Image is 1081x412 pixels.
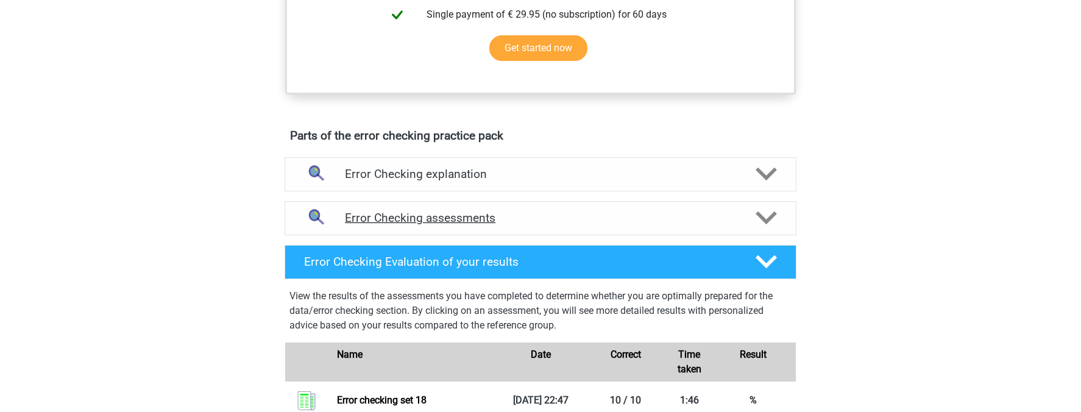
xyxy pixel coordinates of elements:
[280,157,801,191] a: explanations Error Checking explanation
[300,158,331,190] img: error checking explanations
[711,347,796,377] div: Result
[280,245,801,279] a: Error Checking Evaluation of your results
[337,394,427,406] a: Error checking set 18
[668,347,711,377] div: Time taken
[345,167,736,181] h4: Error Checking explanation
[498,347,583,377] div: Date
[289,289,792,333] p: View the results of the assessments you have completed to determine whether you are optimally pre...
[345,211,736,225] h4: Error Checking assessments
[280,201,801,235] a: assessments Error Checking assessments
[489,35,587,61] a: Get started now
[583,347,668,377] div: Correct
[328,347,498,377] div: Name
[290,129,791,143] h4: Parts of the error checking practice pack
[304,255,736,269] h4: Error Checking Evaluation of your results
[300,202,331,233] img: error checking assessments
